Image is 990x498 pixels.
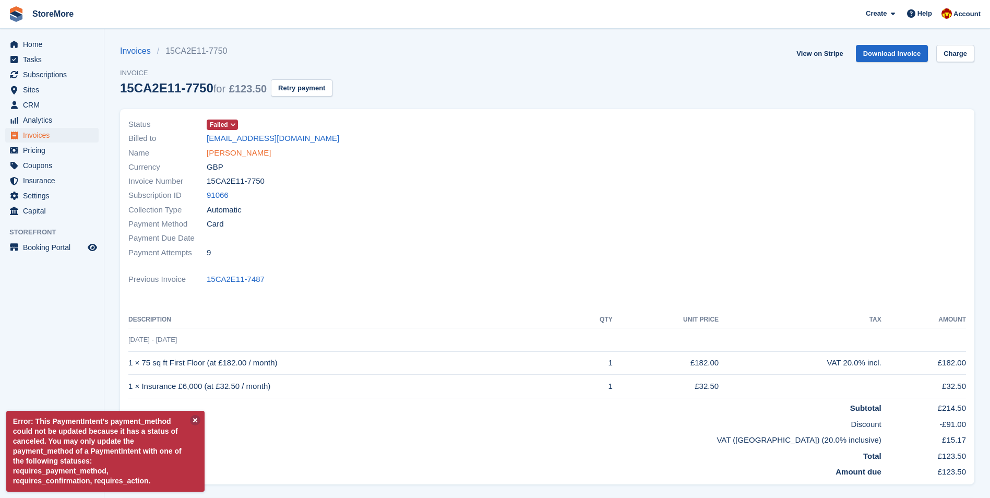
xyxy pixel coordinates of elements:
[128,175,207,187] span: Invoice Number
[9,227,104,238] span: Storefront
[850,404,881,412] strong: Subtotal
[881,398,966,414] td: £214.50
[207,218,224,230] span: Card
[866,8,887,19] span: Create
[23,128,86,143] span: Invoices
[5,113,99,127] a: menu
[5,188,99,203] a: menu
[953,9,981,19] span: Account
[128,161,207,173] span: Currency
[86,241,99,254] a: Preview store
[23,37,86,52] span: Home
[881,462,966,478] td: £123.50
[207,189,229,201] a: 91066
[120,45,332,57] nav: breadcrumbs
[128,247,207,259] span: Payment Attempts
[128,336,177,343] span: [DATE] - [DATE]
[719,357,881,369] div: VAT 20.0% incl.
[128,430,881,446] td: VAT ([GEOGRAPHIC_DATA]) (20.0% inclusive)
[23,113,86,127] span: Analytics
[881,446,966,463] td: £123.50
[23,173,86,188] span: Insurance
[5,173,99,188] a: menu
[213,83,225,94] span: for
[719,312,881,328] th: Tax
[128,118,207,131] span: Status
[120,45,157,57] a: Invoices
[836,467,881,476] strong: Amount due
[881,351,966,375] td: £182.00
[881,430,966,446] td: £15.17
[207,204,242,216] span: Automatic
[613,351,719,375] td: £182.00
[23,52,86,67] span: Tasks
[207,161,223,173] span: GBP
[856,45,928,62] a: Download Invoice
[207,274,265,286] a: 15CA2E11-7487
[23,188,86,203] span: Settings
[23,67,86,82] span: Subscriptions
[23,98,86,112] span: CRM
[128,232,207,244] span: Payment Due Date
[881,414,966,431] td: -£91.00
[5,52,99,67] a: menu
[23,240,86,255] span: Booking Portal
[28,5,78,22] a: StoreMore
[128,133,207,145] span: Billed to
[207,175,265,187] span: 15CA2E11-7750
[23,204,86,218] span: Capital
[128,204,207,216] span: Collection Type
[128,414,881,431] td: Discount
[207,147,271,159] a: [PERSON_NAME]
[5,158,99,173] a: menu
[5,128,99,143] a: menu
[936,45,974,62] a: Charge
[574,375,613,398] td: 1
[5,67,99,82] a: menu
[574,312,613,328] th: QTY
[207,118,238,131] a: Failed
[120,68,332,78] span: Invoice
[792,45,847,62] a: View on Stripe
[5,143,99,158] a: menu
[229,83,267,94] span: £123.50
[271,79,332,97] button: Retry payment
[23,143,86,158] span: Pricing
[613,312,719,328] th: Unit Price
[863,452,881,460] strong: Total
[207,133,339,145] a: [EMAIL_ADDRESS][DOMAIN_NAME]
[881,375,966,398] td: £32.50
[207,247,211,259] span: 9
[574,351,613,375] td: 1
[5,240,99,255] a: menu
[23,158,86,173] span: Coupons
[5,37,99,52] a: menu
[128,375,574,398] td: 1 × Insurance £6,000 (at £32.50 / month)
[5,204,99,218] a: menu
[210,120,228,129] span: Failed
[23,82,86,97] span: Sites
[128,218,207,230] span: Payment Method
[5,98,99,112] a: menu
[128,274,207,286] span: Previous Invoice
[881,312,966,328] th: Amount
[128,147,207,159] span: Name
[941,8,952,19] img: Store More Team
[6,411,205,492] p: Error: This PaymentIntent's payment_method could not be updated because it has a status of cancel...
[128,189,207,201] span: Subscription ID
[120,81,267,95] div: 15CA2E11-7750
[128,312,574,328] th: Description
[128,351,574,375] td: 1 × 75 sq ft First Floor (at £182.00 / month)
[613,375,719,398] td: £32.50
[917,8,932,19] span: Help
[5,82,99,97] a: menu
[8,6,24,22] img: stora-icon-8386f47178a22dfd0bd8f6a31ec36ba5ce8667c1dd55bd0f319d3a0aa187defe.svg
